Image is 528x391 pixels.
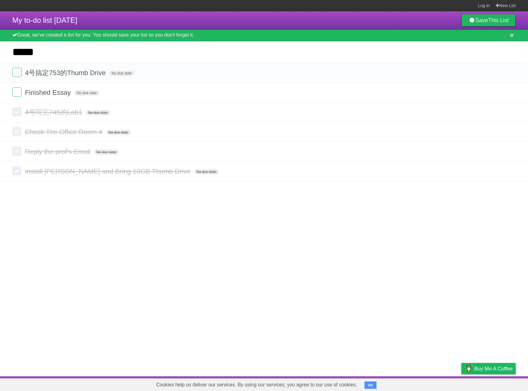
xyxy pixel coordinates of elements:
[12,147,22,156] label: Done
[12,127,22,136] label: Done
[85,110,110,115] span: No due date
[474,363,513,374] span: Buy me a coffee
[12,87,22,97] label: Done
[25,148,92,155] span: Reply the prof's Email
[461,14,516,26] a: SaveThis List
[194,169,219,175] span: No due date
[364,381,376,389] button: OK
[432,378,446,389] a: Terms
[94,149,119,155] span: No due date
[12,107,22,116] label: Done
[25,89,72,96] span: Finished Essay
[488,17,509,23] b: This List
[25,167,192,175] span: Install [PERSON_NAME] and Bring 10GB Thumb Drive
[12,68,22,77] label: Done
[453,378,469,389] a: Privacy
[12,166,22,175] label: Done
[106,130,131,135] span: No due date
[380,378,392,389] a: About
[12,16,77,24] span: My to-do list [DATE]
[464,363,473,374] img: Buy me a coffee
[150,379,363,391] span: Cookies help us deliver our services. By using our services, you agree to our use of cookies.
[25,108,84,116] span: 4号写完745的Lab1
[109,71,134,76] span: No due date
[25,69,107,77] span: 4号搞定753的Thumb Drive
[400,378,425,389] a: Developers
[25,128,104,136] span: Check The Office Room #
[74,90,99,96] span: No due date
[461,363,516,374] a: Buy me a coffee
[477,378,516,389] a: Suggest a feature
